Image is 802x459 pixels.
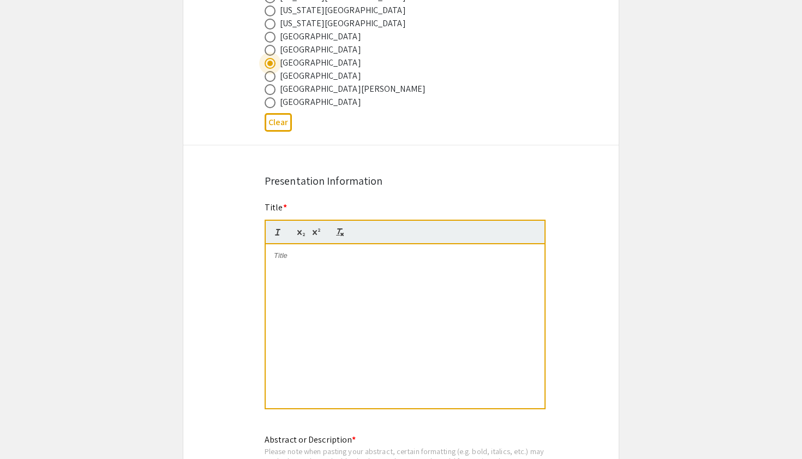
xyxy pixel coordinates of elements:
[265,113,292,131] button: Clear
[8,410,46,451] iframe: Chat
[265,173,537,189] div: Presentation Information
[280,4,406,17] div: [US_STATE][GEOGRAPHIC_DATA]
[265,434,356,445] mat-label: Abstract or Description
[265,202,287,213] mat-label: Title
[280,43,361,56] div: [GEOGRAPHIC_DATA]
[280,17,406,30] div: [US_STATE][GEOGRAPHIC_DATA]
[280,83,426,96] div: [GEOGRAPHIC_DATA][PERSON_NAME]
[280,69,361,83] div: [GEOGRAPHIC_DATA]
[280,96,361,109] div: [GEOGRAPHIC_DATA]
[280,30,361,43] div: [GEOGRAPHIC_DATA]
[280,56,361,69] div: [GEOGRAPHIC_DATA]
